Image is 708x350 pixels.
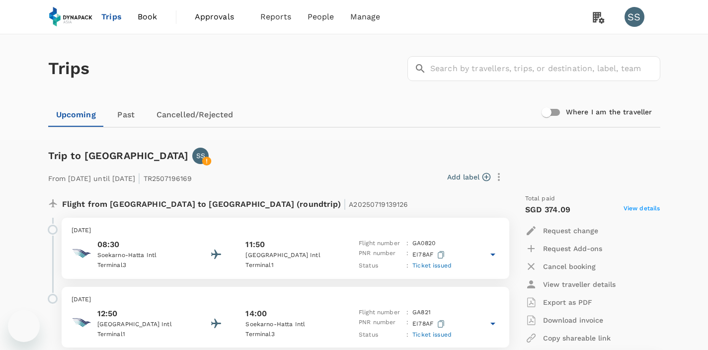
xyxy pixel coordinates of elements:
p: [GEOGRAPHIC_DATA] Intl [245,251,335,261]
span: Ticket issued [412,331,452,338]
p: 08:30 [97,239,187,251]
p: View traveller details [543,279,616,289]
p: Soekarno-Hatta Intl [97,251,187,261]
p: GA 821 [412,308,431,318]
p: Status [359,261,402,271]
button: Export as PDF [525,293,592,311]
p: Flight number [359,308,402,318]
a: Cancelled/Rejected [149,103,241,127]
p: : [406,261,408,271]
div: SS [625,7,644,27]
p: Request change [543,226,598,236]
h6: Where I am the traveller [566,107,652,118]
span: View details [624,204,660,216]
button: Copy shareable link [525,329,611,347]
p: Download invoice [543,315,603,325]
span: Ticket issued [412,262,452,269]
p: Terminal 1 [245,261,335,270]
p: Terminal 1 [97,330,187,340]
p: : [406,249,408,261]
span: Trips [101,11,122,23]
span: | [138,171,141,185]
p: SS [196,151,205,161]
p: Flight from [GEOGRAPHIC_DATA] to [GEOGRAPHIC_DATA] (roundtrip) [62,194,408,212]
span: Book [138,11,157,23]
button: Request Add-ons [525,240,602,258]
p: From [DATE] until [DATE] TR2507196169 [48,168,192,186]
p: PNR number [359,318,402,330]
button: Cancel booking [525,258,596,275]
p: : [406,308,408,318]
img: Garuda Indonesia [72,244,91,263]
p: Terminal 3 [245,330,335,340]
span: A20250719139126 [349,200,408,208]
h1: Trips [48,34,90,103]
p: SGD 374.09 [525,204,571,216]
img: Dynapack Asia [48,6,94,28]
span: Manage [350,11,381,23]
button: Add label [447,172,490,182]
a: Past [104,103,149,127]
iframe: Button to launch messaging window [8,310,40,342]
p: : [406,330,408,340]
span: People [308,11,334,23]
p: Export as PDF [543,297,592,307]
p: 14:00 [245,308,267,320]
p: EI78AF [412,318,447,330]
p: [DATE] [72,226,499,236]
span: | [343,197,346,211]
img: Garuda Indonesia [72,313,91,333]
a: Upcoming [48,103,104,127]
button: View traveller details [525,275,616,293]
p: : [406,239,408,249]
p: : [406,318,408,330]
p: PNR number [359,249,402,261]
p: [GEOGRAPHIC_DATA] Intl [97,320,187,330]
p: Cancel booking [543,262,596,271]
p: Request Add-ons [543,244,602,254]
p: 12:50 [97,308,187,320]
p: Soekarno-Hatta Intl [245,320,335,330]
p: Copy shareable link [543,333,611,343]
p: GA 0820 [412,239,435,249]
button: Download invoice [525,311,603,329]
input: Search by travellers, trips, or destination, label, team [430,56,660,81]
p: [DATE] [72,295,499,305]
p: Status [359,330,402,340]
p: 11:50 [245,239,265,251]
h6: Trip to [GEOGRAPHIC_DATA] [48,148,189,164]
span: Approvals [195,11,244,23]
p: Flight number [359,239,402,249]
span: Reports [260,11,292,23]
p: EI78AF [412,249,447,261]
span: Total paid [525,194,555,204]
p: Terminal 3 [97,261,187,270]
button: Request change [525,222,598,240]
